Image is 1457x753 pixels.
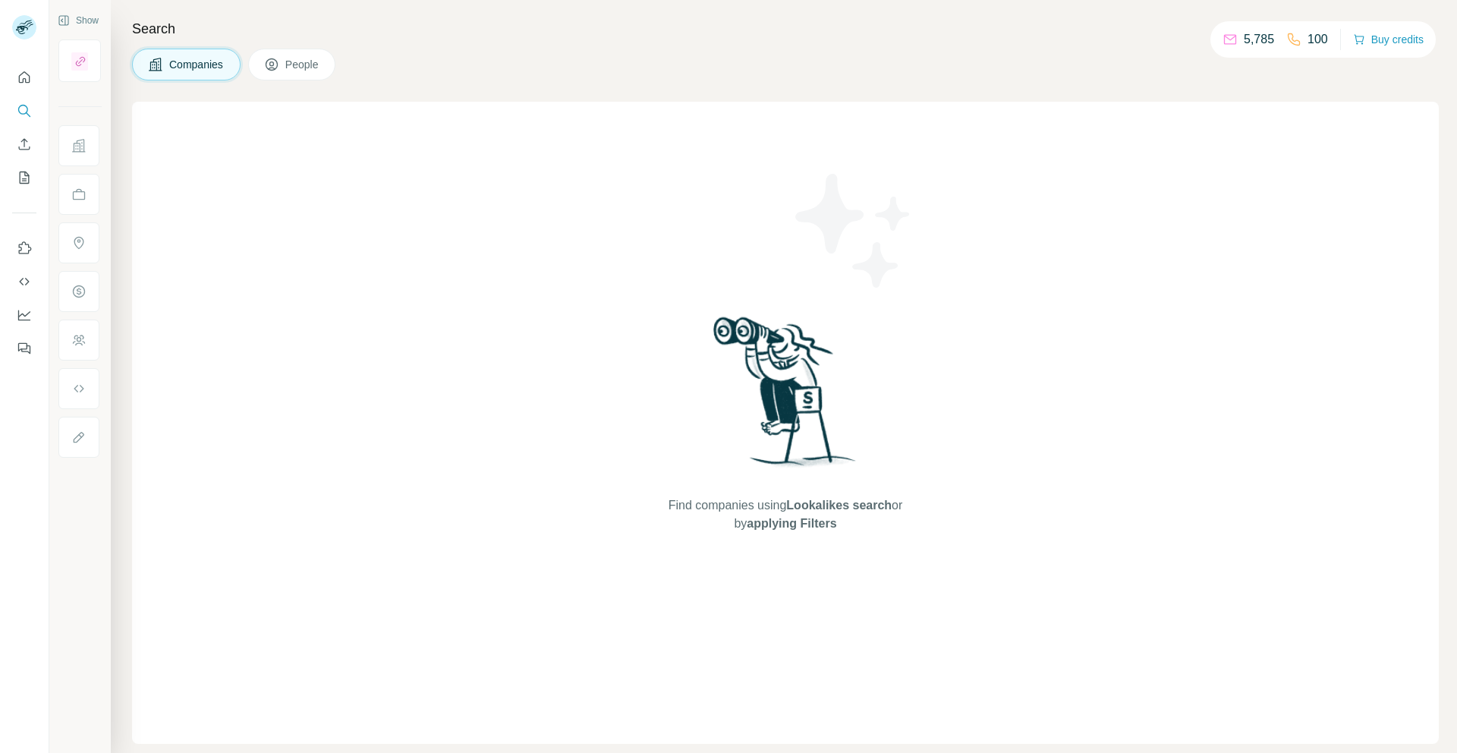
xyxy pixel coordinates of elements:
[1308,30,1328,49] p: 100
[1244,30,1274,49] p: 5,785
[12,64,36,91] button: Quick start
[169,57,225,72] span: Companies
[12,97,36,124] button: Search
[786,499,892,512] span: Lookalikes search
[12,235,36,262] button: Use Surfe on LinkedIn
[132,18,1439,39] h4: Search
[664,496,907,533] span: Find companies using or by
[47,9,109,32] button: Show
[12,335,36,362] button: Feedback
[747,517,836,530] span: applying Filters
[706,313,864,482] img: Surfe Illustration - Woman searching with binoculars
[12,164,36,191] button: My lists
[12,301,36,329] button: Dashboard
[12,268,36,295] button: Use Surfe API
[1353,29,1424,50] button: Buy credits
[285,57,320,72] span: People
[12,131,36,158] button: Enrich CSV
[785,162,922,299] img: Surfe Illustration - Stars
